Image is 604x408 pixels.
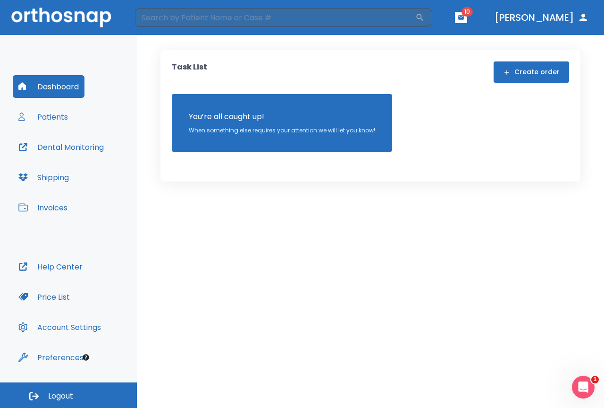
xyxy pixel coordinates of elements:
[11,8,111,27] img: Orthosnap
[13,166,75,189] button: Shipping
[13,316,107,339] button: Account Settings
[491,9,593,26] button: [PERSON_NAME]
[189,126,375,135] p: When something else requires your attention we will let you know!
[189,111,375,122] p: You’re all caught up!
[461,7,473,17] span: 10
[591,376,599,383] span: 1
[82,353,90,362] div: Tooltip anchor
[48,391,73,401] span: Logout
[13,346,89,369] button: Preferences
[13,75,84,98] button: Dashboard
[13,105,74,128] button: Patients
[13,255,88,278] button: Help Center
[494,61,569,83] button: Create order
[572,376,595,399] iframe: Intercom live chat
[135,8,415,27] input: Search by Patient Name or Case #
[13,136,109,158] button: Dental Monitoring
[13,196,73,219] button: Invoices
[13,286,75,308] button: Price List
[172,61,207,83] p: Task List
